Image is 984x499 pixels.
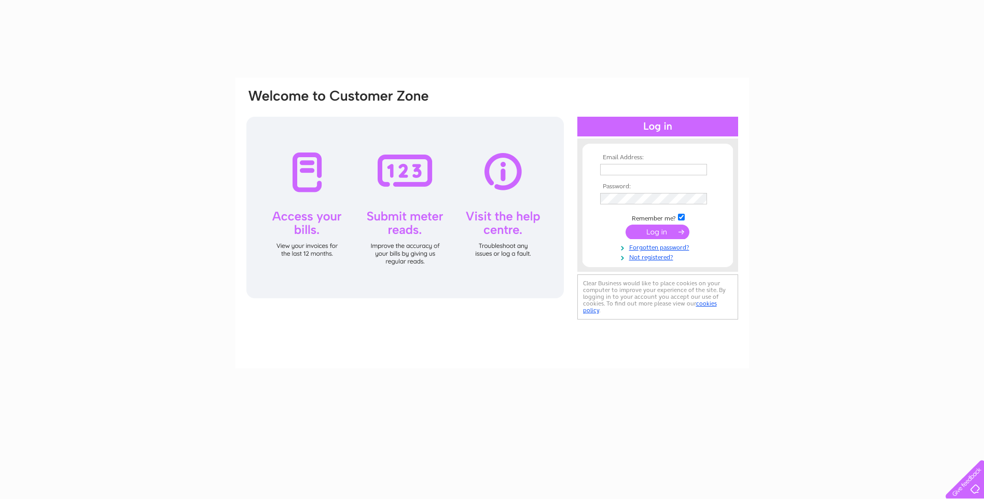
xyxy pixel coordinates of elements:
[600,252,718,261] a: Not registered?
[583,300,717,314] a: cookies policy
[598,183,718,190] th: Password:
[598,154,718,161] th: Email Address:
[600,242,718,252] a: Forgotten password?
[577,274,738,320] div: Clear Business would like to place cookies on your computer to improve your experience of the sit...
[598,212,718,223] td: Remember me?
[626,225,689,239] input: Submit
